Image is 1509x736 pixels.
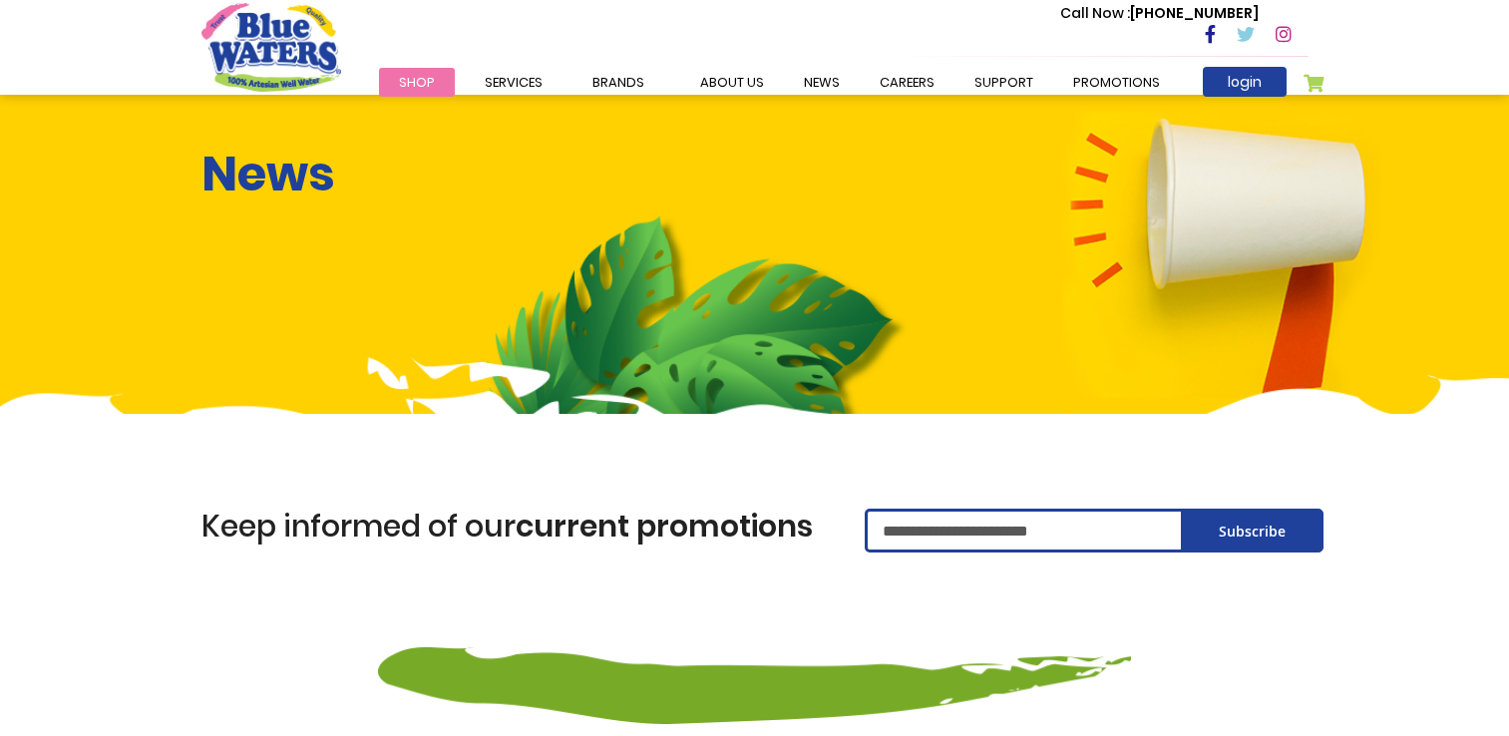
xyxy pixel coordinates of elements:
[516,505,813,548] span: current promotions
[680,68,784,97] a: about us
[1053,68,1180,97] a: Promotions
[201,509,835,545] h1: Keep informed of our
[1219,522,1286,541] span: Subscribe
[592,73,644,92] span: Brands
[399,73,435,92] span: Shop
[1181,509,1323,552] button: Subscribe
[201,146,335,203] h1: News
[954,68,1053,97] a: support
[1060,3,1259,24] p: [PHONE_NUMBER]
[201,3,341,91] a: store logo
[485,73,543,92] span: Services
[784,68,860,97] a: News
[1203,67,1287,97] a: login
[1060,3,1130,23] span: Call Now :
[860,68,954,97] a: careers
[378,584,1131,724] img: decor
